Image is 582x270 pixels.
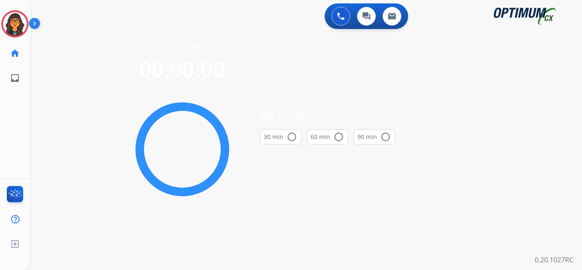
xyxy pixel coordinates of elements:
mat-icon: radio_button_unchecked [334,132,344,142]
mat-icon: radio_button_unchecked [380,132,391,142]
span: 00:00:00 [139,55,225,84]
mat-icon: home [10,48,20,58]
button: 30 min [260,129,302,145]
p: 0.20.1027RC [535,255,573,265]
mat-icon: radio_button_unchecked [287,132,297,142]
span: Time left [165,41,200,53]
button: 60 min [307,129,349,145]
button: 90 min [354,129,395,145]
span: On Lunch [260,107,395,122]
img: avatar [3,12,27,36]
mat-icon: inbox [10,73,20,83]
